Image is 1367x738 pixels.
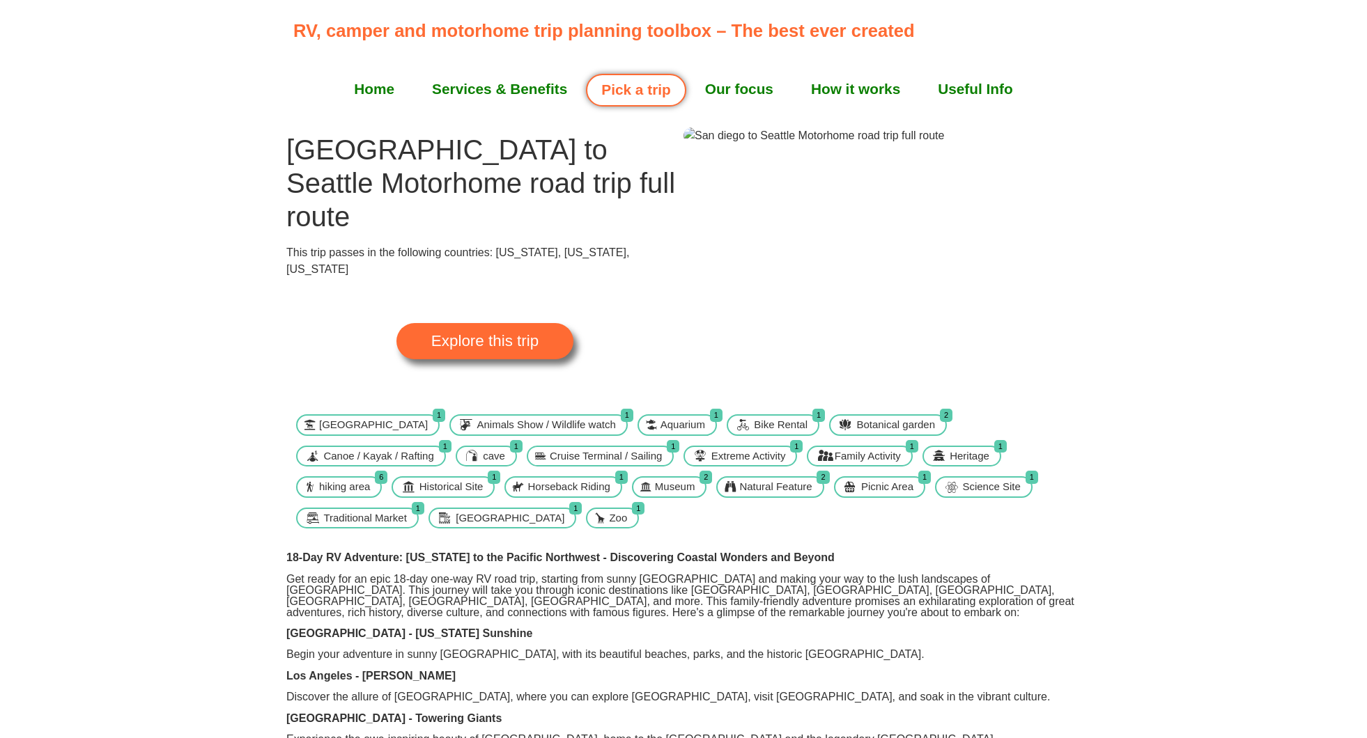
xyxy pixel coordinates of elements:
span: 1 [710,409,723,422]
a: Explore this trip [396,323,573,359]
nav: Menu [293,72,1074,107]
span: 1 [439,440,451,453]
span: Traditional Market [320,510,410,526]
a: Pick a trip [586,74,686,107]
a: Our focus [686,72,792,107]
span: 6 [375,471,387,484]
a: Home [335,72,413,107]
span: 1 [994,440,1007,453]
p: Begin your adventure in sunny [GEOGRAPHIC_DATA], with its beautiful beaches, parks, and the histo... [286,649,1081,660]
a: Services & Benefits [413,72,586,107]
span: Canoe / Kayak / Rafting [320,448,437,464]
span: Botanical garden [853,417,939,433]
span: Museum [651,479,699,495]
span: Cruise Terminal / Sailing [546,448,665,464]
span: Family Activity [831,448,904,464]
span: Natural Feature [736,479,815,495]
span: 1 [621,409,633,422]
strong: [GEOGRAPHIC_DATA] - [US_STATE] Sunshine [286,627,532,639]
span: 2 [817,471,829,484]
img: San diego to Seattle Motorhome road trip full route [683,127,944,144]
span: 1 [615,471,628,484]
a: Useful Info [919,72,1031,107]
strong: 18-Day RV Adventure: [US_STATE] to the Pacific Northwest - Discovering Coastal Wonders and Beyond [286,551,835,563]
span: 1 [433,409,445,422]
span: 1 [667,440,679,453]
span: Explore this trip [431,333,539,349]
strong: [GEOGRAPHIC_DATA] - Towering Giants [286,712,502,724]
p: Discover the allure of [GEOGRAPHIC_DATA], where you can explore [GEOGRAPHIC_DATA], visit [GEOGRAP... [286,691,1081,702]
span: 1 [1026,471,1038,484]
span: 1 [488,471,500,484]
span: Historical Site [416,479,487,495]
span: [GEOGRAPHIC_DATA] [316,417,431,433]
span: 1 [918,471,931,484]
a: How it works [792,72,919,107]
strong: Los Angeles - [PERSON_NAME] [286,670,456,682]
p: RV, camper and motorhome trip planning toolbox – The best ever created [293,17,1081,44]
span: 1 [569,502,582,515]
span: 2 [700,471,712,484]
h1: [GEOGRAPHIC_DATA] to Seattle Motorhome road trip full route [286,133,683,233]
span: Science Site [959,479,1024,495]
span: 1 [510,440,523,453]
p: Get ready for an epic 18-day one-way RV road trip, starting from sunny [GEOGRAPHIC_DATA] and maki... [286,574,1081,618]
span: 2 [940,409,952,422]
span: Picnic Area [858,479,917,495]
span: 1 [412,502,424,515]
span: Aquarium [657,417,709,433]
span: Animals Show / Wildlife watch [474,417,619,433]
span: 1 [790,440,803,453]
span: This trip passes in the following countries: [US_STATE], [US_STATE], [US_STATE] [286,246,629,275]
span: Bike Rental [750,417,811,433]
span: 1 [812,409,825,422]
span: Extreme Activity [708,448,789,464]
span: Heritage [946,448,993,464]
span: 1 [632,502,644,515]
span: 1 [906,440,918,453]
span: Horseback Riding [524,479,613,495]
span: [GEOGRAPHIC_DATA] [452,510,568,526]
span: Zoo [605,510,631,526]
span: cave [479,448,509,464]
span: hiking area [316,479,373,495]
